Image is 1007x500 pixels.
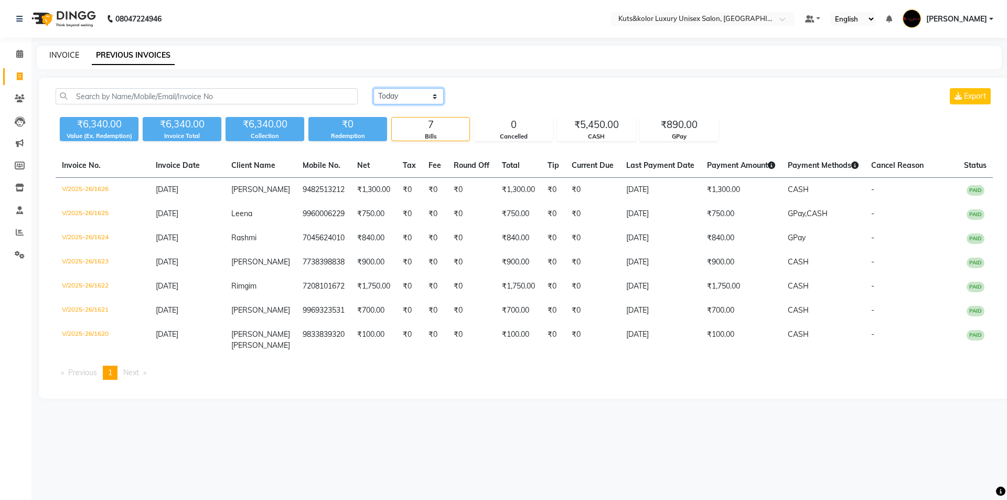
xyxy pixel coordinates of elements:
[871,257,874,267] span: -
[397,323,422,357] td: ₹0
[967,209,984,220] span: PAID
[807,209,828,218] span: CASH
[49,50,79,60] a: INVOICE
[56,178,149,203] td: V/2025-26/1626
[351,178,397,203] td: ₹1,300.00
[62,161,101,170] span: Invoice No.
[640,118,718,132] div: ₹890.00
[156,329,178,339] span: [DATE]
[558,118,635,132] div: ₹5,450.00
[701,226,781,250] td: ₹840.00
[558,132,635,141] div: CASH
[788,161,859,170] span: Payment Methods
[447,323,496,357] td: ₹0
[143,117,221,132] div: ₹6,340.00
[967,330,984,341] span: PAID
[541,299,565,323] td: ₹0
[123,368,139,377] span: Next
[226,117,304,132] div: ₹6,340.00
[56,250,149,274] td: V/2025-26/1623
[56,299,149,323] td: V/2025-26/1621
[308,132,387,141] div: Redemption
[156,185,178,194] span: [DATE]
[231,341,290,350] span: [PERSON_NAME]
[156,257,178,267] span: [DATE]
[950,88,991,104] button: Export
[565,274,620,299] td: ₹0
[620,250,701,274] td: [DATE]
[454,161,489,170] span: Round Off
[475,118,552,132] div: 0
[392,118,469,132] div: 7
[108,368,112,377] span: 1
[926,14,987,25] span: [PERSON_NAME]
[626,161,694,170] span: Last Payment Date
[60,117,138,132] div: ₹6,340.00
[351,226,397,250] td: ₹840.00
[967,258,984,268] span: PAID
[565,250,620,274] td: ₹0
[788,329,809,339] span: CASH
[231,233,256,242] span: Rashmi
[548,161,559,170] span: Tip
[620,202,701,226] td: [DATE]
[541,323,565,357] td: ₹0
[422,178,447,203] td: ₹0
[92,46,175,65] a: PREVIOUS INVOICES
[967,306,984,316] span: PAID
[447,274,496,299] td: ₹0
[60,132,138,141] div: Value (Ex. Redemption)
[357,161,370,170] span: Net
[296,226,351,250] td: 7045624010
[447,250,496,274] td: ₹0
[296,274,351,299] td: 7208101672
[422,250,447,274] td: ₹0
[788,185,809,194] span: CASH
[620,323,701,357] td: [DATE]
[27,4,99,34] img: logo
[871,161,924,170] span: Cancel Reason
[502,161,520,170] span: Total
[422,226,447,250] td: ₹0
[496,178,541,203] td: ₹1,300.00
[701,178,781,203] td: ₹1,300.00
[156,161,200,170] span: Invoice Date
[788,233,806,242] span: GPay
[422,299,447,323] td: ₹0
[351,202,397,226] td: ₹750.00
[447,226,496,250] td: ₹0
[296,202,351,226] td: 9960006229
[701,274,781,299] td: ₹1,750.00
[392,132,469,141] div: Bills
[541,274,565,299] td: ₹0
[871,329,874,339] span: -
[496,323,541,357] td: ₹100.00
[403,161,416,170] span: Tax
[397,299,422,323] td: ₹0
[296,250,351,274] td: 7738398838
[397,202,422,226] td: ₹0
[903,9,921,28] img: Jasim Ansari
[788,305,809,315] span: CASH
[56,88,358,104] input: Search by Name/Mobile/Email/Invoice No
[296,178,351,203] td: 9482513212
[541,178,565,203] td: ₹0
[422,323,447,357] td: ₹0
[871,209,874,218] span: -
[640,132,718,141] div: GPay
[351,323,397,357] td: ₹100.00
[351,250,397,274] td: ₹900.00
[541,226,565,250] td: ₹0
[308,117,387,132] div: ₹0
[422,202,447,226] td: ₹0
[620,299,701,323] td: [DATE]
[496,226,541,250] td: ₹840.00
[231,305,290,315] span: [PERSON_NAME]
[56,202,149,226] td: V/2025-26/1625
[428,161,441,170] span: Fee
[788,257,809,267] span: CASH
[871,185,874,194] span: -
[475,132,552,141] div: Cancelled
[303,161,340,170] span: Mobile No.
[156,209,178,218] span: [DATE]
